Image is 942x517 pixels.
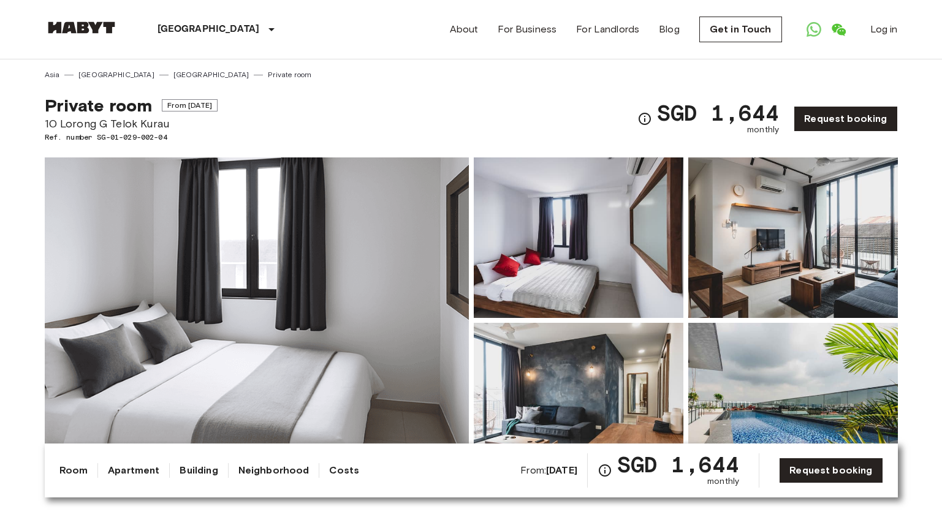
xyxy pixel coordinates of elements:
[576,22,639,37] a: For Landlords
[45,116,218,132] span: 10 Lorong G Telok Kurau
[707,475,739,488] span: monthly
[659,22,680,37] a: Blog
[598,463,612,478] svg: Check cost overview for full price breakdown. Please note that discounts apply to new joiners onl...
[546,464,577,476] b: [DATE]
[699,17,782,42] a: Get in Touch
[779,458,883,483] a: Request booking
[162,99,218,111] span: From [DATE]
[450,22,479,37] a: About
[59,463,88,478] a: Room
[747,124,779,136] span: monthly
[826,17,851,42] a: Open WeChat
[45,69,60,80] a: Asia
[474,157,683,318] img: Picture of unit SG-01-029-002-04
[520,464,577,477] span: From:
[794,106,897,132] a: Request booking
[870,22,898,37] a: Log in
[108,463,159,478] a: Apartment
[238,463,310,478] a: Neighborhood
[657,102,779,124] span: SGD 1,644
[45,95,153,116] span: Private room
[78,69,154,80] a: [GEOGRAPHIC_DATA]
[617,453,739,475] span: SGD 1,644
[45,132,218,143] span: Ref. number SG-01-029-002-04
[498,22,556,37] a: For Business
[802,17,826,42] a: Open WhatsApp
[688,323,898,483] img: Picture of unit SG-01-029-002-04
[173,69,249,80] a: [GEOGRAPHIC_DATA]
[180,463,218,478] a: Building
[474,323,683,483] img: Picture of unit SG-01-029-002-04
[637,111,652,126] svg: Check cost overview for full price breakdown. Please note that discounts apply to new joiners onl...
[45,21,118,34] img: Habyt
[158,22,260,37] p: [GEOGRAPHIC_DATA]
[688,157,898,318] img: Picture of unit SG-01-029-002-04
[45,157,469,483] img: Marketing picture of unit SG-01-029-002-04
[268,69,311,80] a: Private room
[329,463,359,478] a: Costs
